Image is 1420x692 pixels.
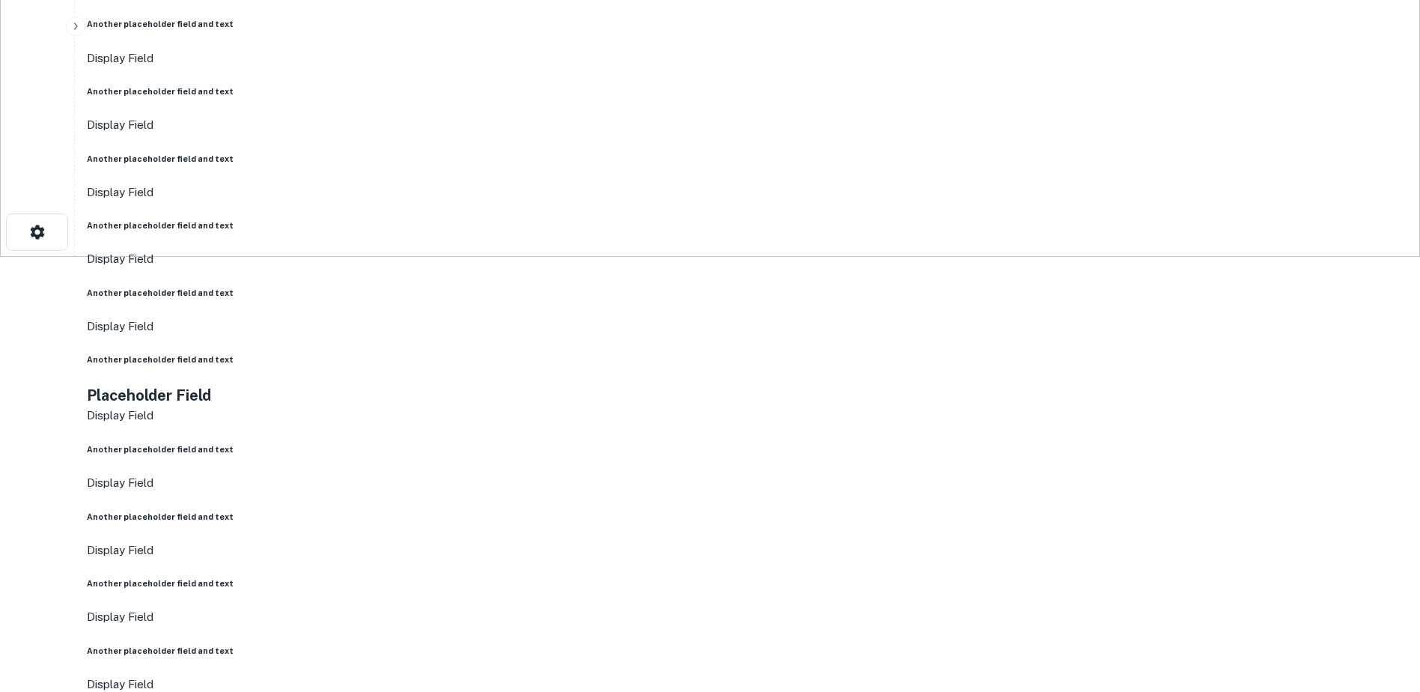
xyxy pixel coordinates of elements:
h6: Another placeholder field and text [87,443,1408,455]
p: Display Field [87,318,1408,336]
h6: Another placeholder field and text [87,577,1408,589]
p: Display Field [87,608,1408,626]
h6: Another placeholder field and text [87,219,1408,231]
p: Display Field [87,116,1408,134]
iframe: Chat Widget [1345,572,1420,644]
h6: Another placeholder field and text [87,353,1408,365]
p: Display Field [87,407,1408,425]
h6: Another placeholder field and text [87,18,1408,30]
p: Display Field [87,49,1408,67]
p: Display Field [87,250,1408,268]
h6: Another placeholder field and text [87,85,1408,97]
p: Display Field [87,474,1408,492]
h6: Another placeholder field and text [87,153,1408,165]
p: Display Field [87,183,1408,201]
h6: Another placeholder field and text [87,645,1408,657]
p: Display Field [87,541,1408,559]
h6: Another placeholder field and text [87,287,1408,299]
h5: Placeholder Field [87,384,1408,407]
h6: Another placeholder field and text [87,511,1408,523]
